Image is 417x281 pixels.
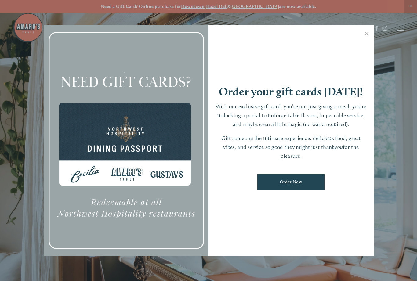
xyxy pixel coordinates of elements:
[219,86,363,97] h1: Order your gift cards [DATE]!
[361,26,373,43] a: Close
[215,134,368,160] p: Gift someone the ultimate experience: delicious food, great vibes, and service so good they might...
[257,174,325,190] a: Order Now
[335,144,343,150] em: you
[215,102,368,128] p: With our exclusive gift card, you’re not just giving a meal; you’re unlocking a portal to unforge...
